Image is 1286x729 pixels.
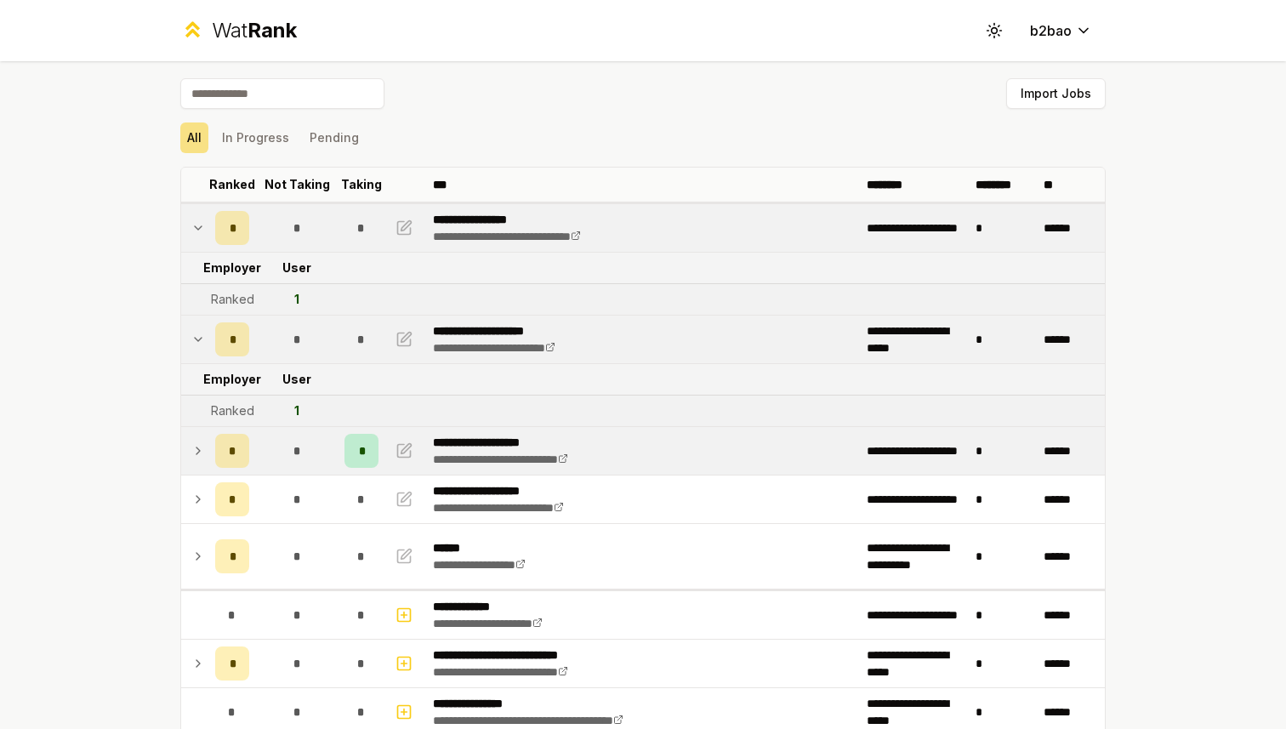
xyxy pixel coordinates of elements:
div: Ranked [211,291,254,308]
button: Import Jobs [1006,78,1106,109]
div: Ranked [211,402,254,419]
span: Rank [248,18,297,43]
span: b2bao [1030,20,1072,41]
button: In Progress [215,122,296,153]
a: WatRank [180,17,297,44]
div: 1 [294,402,299,419]
p: Ranked [209,176,255,193]
div: 1 [294,291,299,308]
button: All [180,122,208,153]
button: Pending [303,122,366,153]
td: Employer [208,253,256,283]
p: Not Taking [265,176,330,193]
td: Employer [208,364,256,395]
div: Wat [212,17,297,44]
td: User [256,364,338,395]
p: Taking [341,176,382,193]
td: User [256,253,338,283]
button: b2bao [1016,15,1106,46]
